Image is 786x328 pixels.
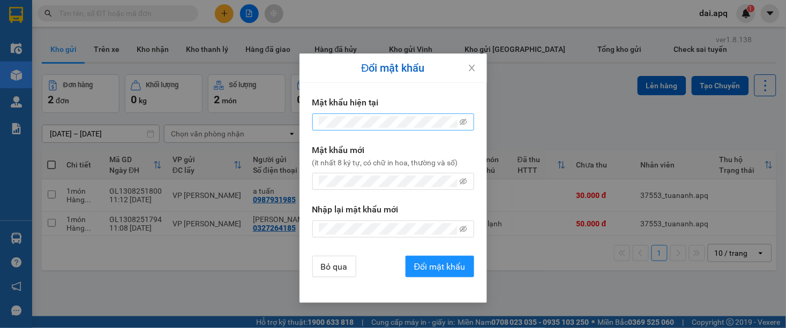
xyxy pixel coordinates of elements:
span: eye-invisible [460,118,467,126]
div: (ít nhất 8 ký tự, có chữ in hoa, thường và số) [312,157,458,169]
button: Bỏ qua [312,256,356,277]
button: Close [457,54,487,83]
button: Đổi mật khẩu [406,256,474,277]
span: eye-invisible [460,225,467,233]
span: eye-invisible [460,178,467,185]
div: Đổi mật khẩu [312,62,474,74]
span: Đổi mật khẩu [414,260,466,273]
div: Mật khẩu hiện tại [312,96,379,109]
div: Nhập lại mật khẩu mới [312,203,399,216]
span: close [468,64,476,72]
span: Bỏ qua [321,260,348,273]
div: Mật khẩu mới [312,143,458,157]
